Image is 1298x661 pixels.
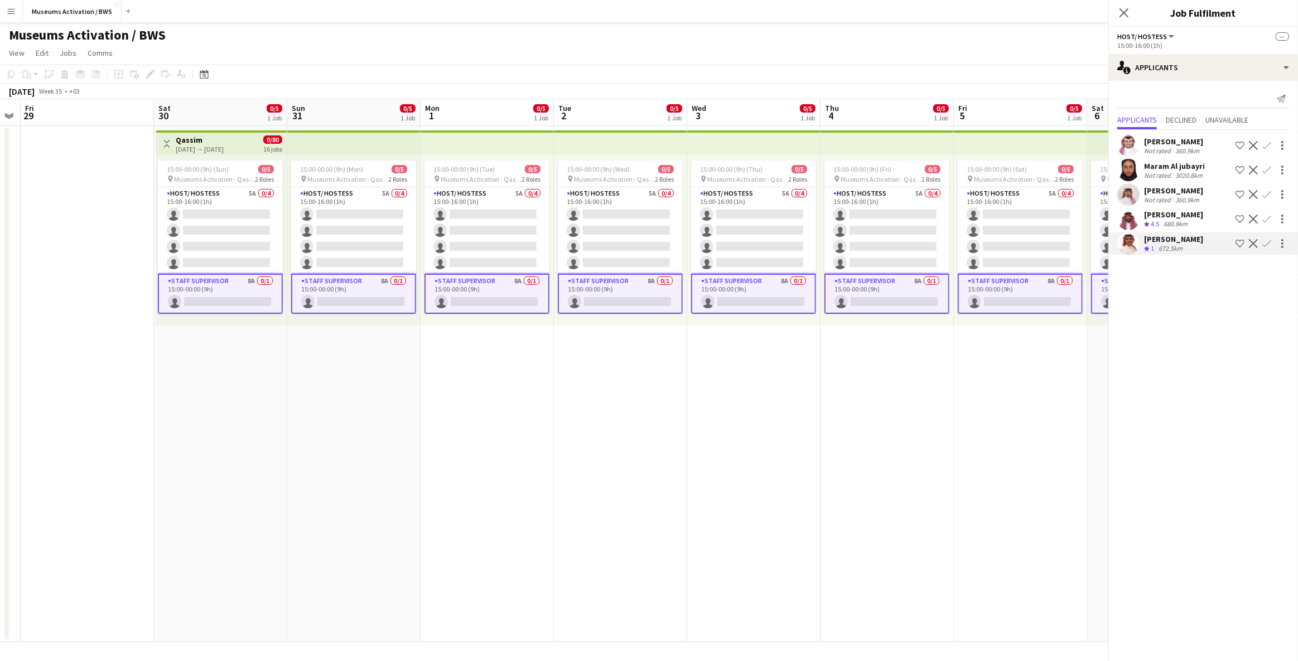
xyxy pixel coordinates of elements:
[690,109,706,122] span: 3
[1058,165,1074,173] span: 0/5
[824,187,949,274] app-card-role: Host/ Hostess5A0/415:00-16:00 (1h)
[833,165,891,173] span: 15:00-00:00 (9h) (Fri)
[83,46,117,60] a: Comms
[1144,196,1173,204] div: Not rated
[263,135,282,144] span: 0/80
[4,46,29,60] a: View
[258,165,274,173] span: 0/5
[658,165,674,173] span: 0/5
[558,187,683,274] app-card-role: Host/ Hostess5A0/415:00-16:00 (1h)
[825,103,839,113] span: Thu
[291,187,416,274] app-card-role: Host/ Hostess5A0/415:00-16:00 (1h)
[800,104,816,113] span: 0/5
[525,165,541,173] span: 0/5
[788,175,807,183] span: 2 Roles
[290,109,305,122] span: 31
[574,175,655,183] span: Museums Activation - Qassim
[1156,244,1185,254] div: 672.5km
[1173,147,1202,155] div: 360.9km
[691,187,816,274] app-card-role: Host/ Hostess5A0/415:00-16:00 (1h)
[392,165,407,173] span: 0/5
[158,161,283,314] app-job-card: 15:00-00:00 (9h) (Sun)0/5 Museums Activation - Qassim2 RolesHost/ Hostess5A0/415:00-16:00 (1h) St...
[267,114,282,122] div: 1 Job
[1205,116,1248,124] span: Unavailable
[823,109,839,122] span: 4
[534,114,548,122] div: 1 Job
[824,274,949,314] app-card-role: Staff Supervisor8A0/115:00-00:00 (9h)
[1173,171,1205,179] div: 3020.8km
[55,46,81,60] a: Jobs
[1173,196,1202,204] div: 360.9km
[1091,274,1216,314] app-card-role: Staff Supervisor8A0/115:00-00:00 (9h)
[655,175,674,183] span: 2 Roles
[388,175,407,183] span: 2 Roles
[667,104,682,113] span: 0/5
[158,274,283,314] app-card-role: Staff Supervisor8A0/115:00-00:00 (9h)
[60,48,76,58] span: Jobs
[158,187,283,274] app-card-role: Host/ Hostess5A0/415:00-16:00 (1h)
[292,103,305,113] span: Sun
[933,104,949,113] span: 0/5
[667,114,682,122] div: 1 Job
[558,103,571,113] span: Tue
[567,165,630,173] span: 15:00-00:00 (9h) (Wed)
[1144,171,1173,179] div: Not rated
[792,165,807,173] span: 0/5
[1144,137,1203,147] div: [PERSON_NAME]
[441,175,522,183] span: Museums Activation - Qassim
[176,145,224,153] div: [DATE] → [DATE]
[1276,32,1289,41] span: --
[1151,244,1154,252] span: 1
[1151,220,1159,228] span: 4.5
[425,103,440,113] span: Mon
[934,114,948,122] div: 1 Job
[9,27,166,43] h1: Museums Activation / BWS
[967,165,1027,173] span: 15:00-00:00 (9h) (Sat)
[36,48,49,58] span: Edit
[1117,116,1157,124] span: Applicants
[958,161,1083,314] app-job-card: 15:00-00:00 (9h) (Sat)0/5 Museums Activation - Qassim2 RolesHost/ Hostess5A0/415:00-16:00 (1h) St...
[1092,103,1104,113] span: Sat
[400,104,416,113] span: 0/5
[558,161,683,314] div: 15:00-00:00 (9h) (Wed)0/5 Museums Activation - Qassim2 RolesHost/ Hostess5A0/415:00-16:00 (1h) St...
[176,135,224,145] h3: Qassim
[974,175,1055,183] span: Museums Activation - Qassim
[1117,32,1176,41] button: Host/ Hostess
[300,165,363,173] span: 15:00-00:00 (9h) (Mon)
[9,86,35,97] div: [DATE]
[557,109,571,122] span: 2
[1091,161,1216,314] app-job-card: 15:00-00:00 (9h) (Sun)0/5 Museums Activation - Qassim2 RolesHost/ Hostess5A0/415:00-16:00 (1h) St...
[267,104,282,113] span: 0/5
[958,103,967,113] span: Fri
[1144,147,1173,155] div: Not rated
[157,109,171,122] span: 30
[1091,187,1216,274] app-card-role: Host/ Hostess5A0/415:00-16:00 (1h)
[424,187,549,274] app-card-role: Host/ Hostess5A0/415:00-16:00 (1h)
[958,274,1083,314] app-card-role: Staff Supervisor8A0/115:00-00:00 (9h)
[1100,165,1162,173] span: 15:00-00:00 (9h) (Sun)
[1108,6,1298,20] h3: Job Fulfilment
[691,274,816,314] app-card-role: Staff Supervisor8A0/115:00-00:00 (9h)
[401,114,415,122] div: 1 Job
[707,175,788,183] span: Museums Activation - Qassim
[423,109,440,122] span: 1
[1107,175,1188,183] span: Museums Activation - Qassim
[23,109,34,122] span: 29
[167,165,229,173] span: 15:00-00:00 (9h) (Sun)
[824,161,949,314] app-job-card: 15:00-00:00 (9h) (Fri)0/5 Museums Activation - Qassim2 RolesHost/ Hostess5A0/415:00-16:00 (1h) St...
[1166,116,1196,124] span: Declined
[1067,104,1082,113] span: 0/5
[925,165,940,173] span: 0/5
[957,109,967,122] span: 5
[522,175,541,183] span: 2 Roles
[291,161,416,314] app-job-card: 15:00-00:00 (9h) (Mon)0/5 Museums Activation - Qassim2 RolesHost/ Hostess5A0/415:00-16:00 (1h) St...
[1161,220,1190,229] div: 680.9km
[921,175,940,183] span: 2 Roles
[174,175,255,183] span: Museums Activation - Qassim
[291,274,416,314] app-card-role: Staff Supervisor8A0/115:00-00:00 (9h)
[1144,161,1205,171] div: Maram Al jubayri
